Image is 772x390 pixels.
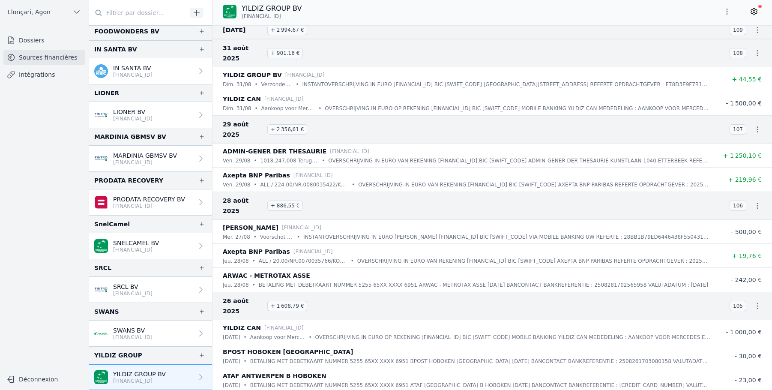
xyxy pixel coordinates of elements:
[250,357,710,366] p: BETALING MET DEBETKAART NUMMER 5255 65XX XXXX 6951 BPOST HOBOKEN [GEOGRAPHIC_DATA] [DATE] BANCONT...
[113,334,153,341] p: [FINANCIAL_ID]
[94,263,111,273] div: SRCL
[330,147,369,156] p: [FINANCIAL_ID]
[223,270,310,281] p: ARWAC - METROTAX ASSE
[3,67,85,82] a: Intégrations
[223,371,326,381] p: ATAF ANTWERPEN B HOBOKEN
[260,233,293,241] p: Voorschot voor augustus
[730,124,746,135] span: 107
[293,171,333,180] p: [FINANCIAL_ID]
[223,119,264,140] span: 29 août 2025
[303,233,710,241] p: INSTANTOVERSCHRIJVING IN EURO [PERSON_NAME] [FINANCIAL_ID] BIC [SWIFT_CODE] VIA MOBILE BANKING UW...
[264,95,304,103] p: [FINANCIAL_ID]
[223,195,264,216] span: 28 août 2025
[244,357,247,366] div: •
[223,80,251,89] p: dim. 31/08
[113,159,177,166] p: [FINANCIAL_ID]
[357,257,710,265] p: OVERSCHRIJVING IN EURO VAN REKENING [FINANCIAL_ID] BIC [SWIFT_CODE] AXEPTA BNP PARIBAS REFERTE OP...
[223,357,240,366] p: [DATE]
[730,25,746,35] span: 109
[3,5,85,19] button: Llonçari, Agon
[94,26,159,36] div: FOODWONDERS BV
[293,247,333,256] p: [FINANCIAL_ID]
[260,156,319,165] p: 1018.247.008 Terugbetaling BTW 2e TRIM 2025
[261,104,315,113] p: Aankoop voor Mercedes E300e
[113,108,153,116] p: LIONER BV
[242,13,281,20] span: [FINANCIAL_ID]
[113,115,153,122] p: [FINANCIAL_ID]
[315,333,710,342] p: OVERSCHRIJVING IN EURO OP REKENING [FINANCIAL_ID] BIC [SWIFT_CODE] MOBILE BANKING YILDIZ CAN MEDE...
[735,377,762,384] span: - 23,00 €
[254,180,257,189] div: •
[328,156,710,165] p: OVERSCHRIJVING IN EURO VAN REKENING [FINANCIAL_ID] BIC [SWIFT_CODE] ADMIN-GENER DER THESAURIE KUN...
[113,290,153,297] p: [FINANCIAL_ID]
[318,104,321,113] div: •
[89,321,212,346] a: SWANS BV [FINANCIAL_ID]
[242,3,302,14] p: YILDIZ GROUP BV
[254,233,257,241] div: •
[223,323,261,333] p: YILDIZ CAN
[8,8,51,16] span: Llonçari, Agon
[223,146,326,156] p: ADMIN-GENER DER THESAURIE
[728,176,762,183] span: + 219,96 €
[731,276,762,283] span: - 242,00 €
[223,5,236,18] img: BNP_BE_BUSINESS_GEBABEBB.png
[113,370,166,378] p: YILDIZ GROUP BV
[726,329,762,336] span: - 1 000,00 €
[296,80,299,89] div: •
[89,58,212,84] a: IN SANTA BV [FINANCIAL_ID]
[244,333,247,342] div: •
[223,381,240,390] p: [DATE]
[259,281,708,289] p: BETALING MET DEBETKAART NUMMER 5255 65XX XXXX 6951 ARWAC - METROTAX ASSE [DATE] BANCONTACT BANKRE...
[223,347,353,357] p: BPOST HOBOKEN [GEOGRAPHIC_DATA]
[223,281,249,289] p: jeu. 28/08
[223,233,250,241] p: mer. 27/08
[267,201,303,211] span: + 886,55 €
[223,296,264,316] span: 26 août 2025
[113,195,185,204] p: PRODATA RECOVERY BV
[113,72,153,78] p: [FINANCIAL_ID]
[223,180,250,189] p: ven. 29/08
[352,180,355,189] div: •
[223,170,290,180] p: Axepta BNP Paribas
[3,33,85,48] a: Dossiers
[94,152,108,165] img: FINTRO_BE_BUSINESS_GEBABEBB.png
[254,156,257,165] div: •
[94,370,108,384] img: BNP_BE_BUSINESS_GEBABEBB.png
[94,239,108,253] img: BNP_BE_BUSINESS_GEBABEBB.png
[260,180,348,189] p: ALL / 224.00/NR.0080035422/KOM. 3.34/DAT.28.08.2025/Yildiz Group BV /2660
[223,70,282,80] p: YILDIZ GROUP BV
[89,277,212,303] a: SRCL BV [FINANCIAL_ID]
[302,80,710,89] p: INSTANTOVERSCHRIJVING IN EURO [FINANCIAL_ID] BIC [SWIFT_CODE] [GEOGRAPHIC_DATA][STREET_ADDRESS] R...
[732,252,762,259] span: + 19,76 €
[94,327,108,340] img: ARGENTA_ARSPBE22.png
[267,124,307,135] span: + 2 356,61 €
[254,80,257,89] div: •
[259,257,347,265] p: ALL / 20.00/NR.0070035766/KOM. 0.20/DAT.27.08.2025/Yildiz Group BV /2660
[267,301,307,311] span: + 1 608,79 €
[261,80,293,89] p: Verzonden via SumUp
[250,381,710,390] p: BETALING MET DEBETKAART NUMMER 5255 65XX XXXX 6951 ATAF [GEOGRAPHIC_DATA] B HOBOKEN [DATE] BANCON...
[223,94,261,104] p: YILDIZ CAN
[94,219,130,229] div: SnelCamel
[223,333,240,342] p: [DATE]
[3,372,85,386] button: Déconnexion
[113,64,153,72] p: IN SANTA BV
[285,71,325,79] p: [FINANCIAL_ID]
[94,108,108,122] img: FINTRO_BE_BUSINESS_GEBABEBB.png
[3,50,85,65] a: Sources financières
[735,353,762,360] span: - 30,00 €
[254,104,257,113] div: •
[94,306,119,317] div: SWANS
[297,233,300,241] div: •
[250,333,305,342] p: Aankoop voor Mercedes E300e
[282,223,321,232] p: [FINANCIAL_ID]
[89,189,212,215] a: PRODATA RECOVERY BV [FINANCIAL_ID]
[264,324,304,332] p: [FINANCIAL_ID]
[730,48,746,58] span: 108
[730,301,746,311] span: 105
[94,283,108,297] img: FINTRO_BE_BUSINESS_GEBABEBB.png
[89,364,212,390] a: YILDIZ GROUP BV [FINANCIAL_ID]
[94,132,166,142] div: MARDINIA GBMSV BV
[113,378,166,384] p: [FINANCIAL_ID]
[730,201,746,211] span: 106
